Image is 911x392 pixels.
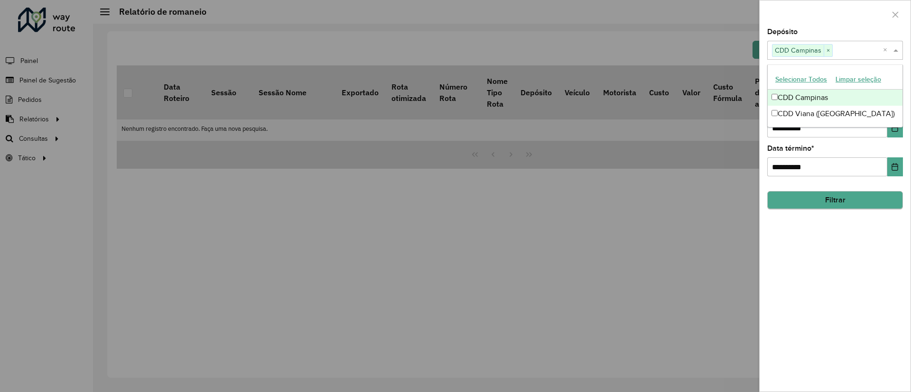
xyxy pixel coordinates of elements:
span: Clear all [883,45,891,56]
button: Choose Date [887,157,903,176]
ng-dropdown-panel: Options list [767,64,903,128]
button: Choose Date [887,119,903,137]
span: CDD Campinas [772,45,824,56]
span: × [824,45,832,56]
div: CDD Campinas [768,90,902,106]
label: Depósito [767,26,798,37]
button: Limpar seleção [831,72,885,87]
button: Selecionar Todos [771,72,831,87]
button: Filtrar [767,191,903,209]
label: Data término [767,143,814,154]
div: CDD Viana ([GEOGRAPHIC_DATA]) [768,106,902,122]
